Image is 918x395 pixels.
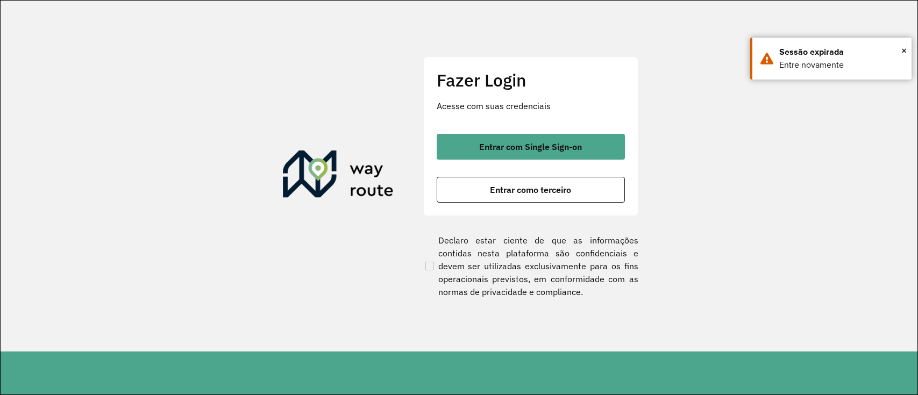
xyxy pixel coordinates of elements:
[283,150,394,202] img: Roteirizador AmbevTech
[779,46,903,59] div: Sessão expirada
[437,70,625,90] h2: Fazer Login
[779,59,903,71] div: Entre novamente
[437,134,625,160] button: button
[437,99,625,112] p: Acesse com suas credenciais
[490,185,571,194] span: Entrar como terceiro
[437,177,625,203] button: button
[901,42,907,59] button: Close
[423,234,638,298] label: Declaro estar ciente de que as informações contidas nesta plataforma são confidenciais e devem se...
[901,42,907,59] span: ×
[479,142,582,151] span: Entrar com Single Sign-on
